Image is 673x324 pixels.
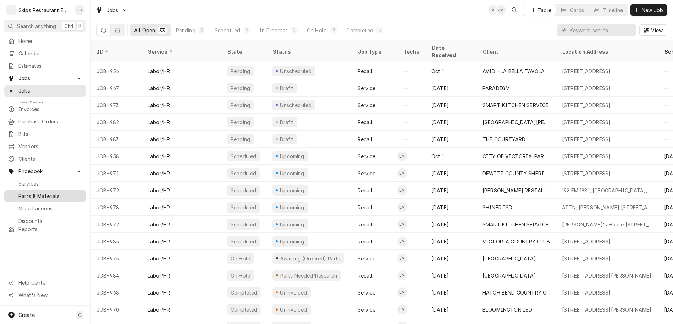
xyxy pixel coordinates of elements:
div: [DATE] [426,165,477,182]
span: New Job [640,6,664,14]
div: Recall [358,119,373,126]
div: [STREET_ADDRESS] [562,101,611,109]
div: Jason Marroquin's Avatar [397,270,407,280]
a: Services [4,178,86,190]
button: View [639,24,667,36]
span: Job Series [18,99,83,107]
div: [DATE] [426,301,477,318]
span: Discounts [18,217,83,225]
a: Reports [4,223,86,235]
div: JOB-984 [91,267,142,284]
div: Labor/HR [148,306,170,313]
a: Go to Jobs [93,4,131,16]
div: CITY OF VICTORIA-PARKS & REC [482,153,551,160]
button: New Job [630,4,667,16]
span: View [650,27,664,34]
span: Home [18,37,83,45]
span: Services [18,180,83,187]
div: Longino Monroe's Avatar [397,304,407,314]
a: Jobs [4,85,86,97]
div: [STREET_ADDRESS] [562,84,611,92]
div: Oct 1 [426,148,477,165]
div: Upcoming [279,153,305,160]
div: LM [397,168,407,178]
div: Service [358,255,375,262]
a: Invoices [4,103,86,115]
a: Home [4,35,86,47]
div: SS [488,5,498,15]
div: Oct 1 [426,62,477,79]
div: Pending [176,27,195,34]
div: — [397,62,426,79]
input: Keyword search [570,24,633,36]
div: Labor/HR [148,136,170,143]
div: [DATE] [426,216,477,233]
a: Go to Pricebook [4,165,86,177]
div: PARADIGM [482,84,510,92]
div: Upcoming [279,204,305,211]
div: S [6,5,16,15]
div: SHINER ISD [482,204,513,211]
div: Service [358,153,375,160]
div: — [397,79,426,97]
div: [DATE] [426,267,477,284]
div: Parts Needed/Research [279,272,338,279]
div: LM [397,287,407,297]
div: DEWITT COUNTY SHERIFF DEP [482,170,551,177]
div: ATTN; [PERSON_NAME] [STREET_ADDRESS] [562,204,653,211]
div: Recall [358,136,373,143]
div: Job Type [358,48,392,55]
a: Purchase Orders [4,116,86,127]
a: Parts & Materials [4,190,86,202]
div: Labor/HR [148,204,170,211]
div: 5 [200,27,204,34]
div: Labor/HR [148,84,170,92]
div: Pending [230,84,251,92]
div: Date Received [431,44,470,59]
div: [GEOGRAPHIC_DATA] [482,255,536,262]
div: [STREET_ADDRESS] [562,238,611,245]
div: Pending [230,119,251,126]
div: Scheduled [230,221,257,228]
div: Recall [358,272,373,279]
div: JOB-978 [91,199,142,216]
span: Purchase Orders [18,118,83,125]
span: What's New [18,291,82,299]
span: Estimates [18,62,83,70]
div: LM [397,202,407,212]
div: JOB-983 [91,131,142,148]
div: HATCH BEND COUNTRY CLUB [482,289,551,296]
div: [DATE] [426,233,477,250]
div: [STREET_ADDRESS] [562,170,611,177]
div: [STREET_ADDRESS][PERSON_NAME] [562,272,652,279]
div: BLOOMINGTON ISD [482,306,532,313]
div: JOB-982 [91,114,142,131]
div: [DATE] [426,182,477,199]
div: JOB-973 [91,97,142,114]
div: Recall [358,238,373,245]
div: Unscheduled [279,67,313,75]
div: Pending [230,67,251,75]
div: Recall [358,221,373,228]
div: Longino Monroe's Avatar [397,168,407,178]
div: Jason Marroquin's Avatar [397,253,407,263]
span: Search anything [17,22,56,30]
div: Longino Monroe's Avatar [397,202,407,212]
div: JM [397,236,407,246]
a: Clients [4,153,86,165]
div: Recall [358,204,373,211]
div: Longino Monroe's Avatar [397,151,407,161]
div: [GEOGRAPHIC_DATA] [482,272,536,279]
div: Labor/HR [148,289,170,296]
div: JOB-967 [91,79,142,97]
div: Completed [230,289,258,296]
div: Client [482,48,549,55]
div: [PERSON_NAME]'s House [STREET_ADDRESS][PERSON_NAME] [562,221,653,228]
span: Parts & Materials [18,192,83,200]
div: Scheduled [230,204,257,211]
a: Calendar [4,48,86,59]
div: Longino Monroe's Avatar [397,185,407,195]
span: Jobs [18,75,72,82]
div: JOB-975 [91,250,142,267]
a: Bills [4,128,86,140]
